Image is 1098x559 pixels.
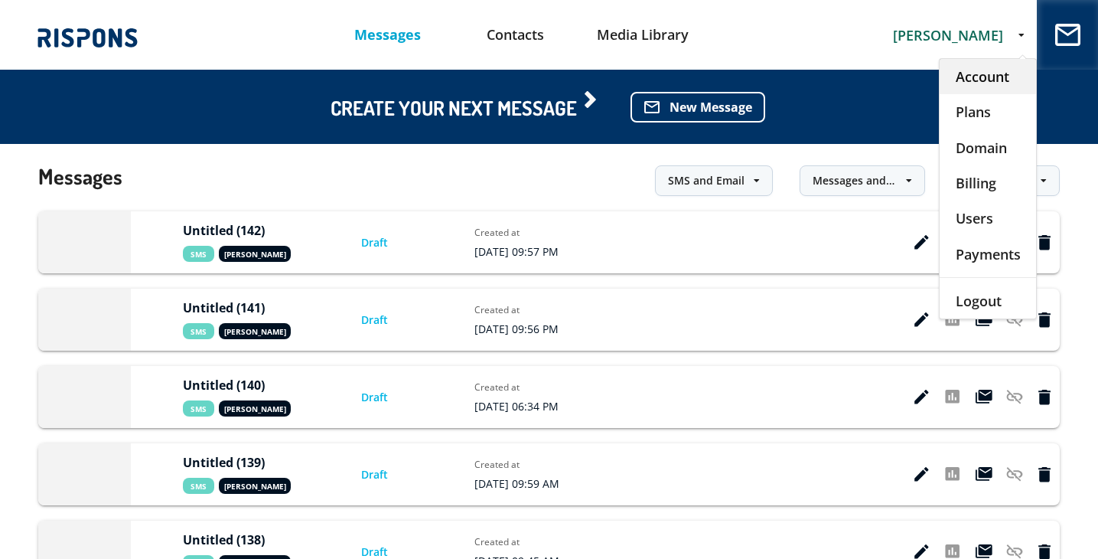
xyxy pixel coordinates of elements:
div: [DATE] 09:59 AM [474,476,582,491]
div: Draft [361,235,422,250]
i: Can not freeze drafts [1006,312,1023,328]
div: Logout [940,283,1036,319]
div: Draft [361,467,422,482]
i: Edit [914,312,929,328]
div: Untitled (140) [183,378,309,393]
div: Untitled (141) [183,300,309,315]
div: Users [940,201,1036,236]
span: [PERSON_NAME] [219,323,291,339]
a: Contacts [451,15,579,54]
i: Edit [914,467,929,482]
span: [PERSON_NAME] [219,246,291,262]
h1: Messages [38,141,122,211]
div: Payments [940,236,1036,271]
span: [PERSON_NAME] [219,478,291,494]
i: Duplicate message [976,390,992,405]
span: CREATE YOUR NEXT MESSAGE [331,99,600,116]
i: Edit [914,390,929,405]
div: [DATE] 09:56 PM [474,322,582,336]
i: Delete message [1038,390,1051,405]
i: Delete message [1038,467,1051,482]
div: Domain [940,130,1036,165]
div: Untitled (138) [183,532,309,548]
div: Plans [940,94,1036,129]
div: SMS and Email [668,173,744,188]
span: Sms [183,323,214,339]
div: [DATE] 09:57 PM [474,244,582,259]
i: Can not freeze drafts [1006,390,1023,405]
i: Duplicate message [976,467,992,482]
i: Edit [914,235,929,250]
div: Created at [474,226,582,239]
div: Untitled (142) [183,223,309,238]
div: Created at [474,381,582,394]
i: Duplicate message [976,312,992,328]
i: mail_outline [643,98,661,116]
div: Draft [361,390,422,405]
div: [DATE] 06:34 PM [474,399,582,414]
span: [PERSON_NAME] [893,26,1003,44]
span: Sms [183,400,214,417]
span: [PERSON_NAME] [219,400,291,417]
div: Messages and Automation [813,173,897,188]
i: Message analytics [945,467,960,482]
div: Created at [474,535,582,548]
div: Account [940,59,1036,94]
i: Delete message [1038,312,1051,328]
div: Untitled (139) [183,455,309,470]
i: Delete message [1038,235,1051,250]
div: Created at [474,458,582,471]
div: Draft [361,312,422,328]
i: Message analytics [945,390,960,405]
a: Media Library [578,15,706,54]
div: Created at [474,303,582,316]
button: mail_outlineNew Message [630,92,765,123]
div: Billing [940,165,1036,201]
i: Can not freeze drafts [1006,467,1023,482]
i: Message analytics [945,312,960,328]
a: Messages [324,15,451,54]
span: Sms [183,246,214,262]
span: Sms [183,478,214,494]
